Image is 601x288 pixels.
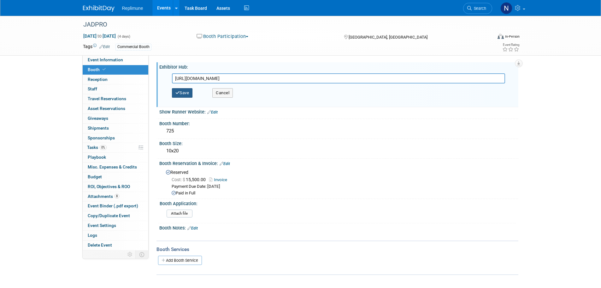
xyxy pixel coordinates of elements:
[83,5,115,12] img: ExhibitDay
[83,201,148,211] a: Event Binder (.pdf export)
[159,159,518,167] div: Booth Reservation & Invoice:
[159,119,518,127] div: Booth Number:
[83,65,148,75] a: Booth
[463,3,492,14] a: Search
[472,6,486,11] span: Search
[83,143,148,152] a: Tasks0%
[172,190,514,196] div: Paid in Full
[159,62,518,70] div: Exhibitor Hub:
[88,242,112,248] span: Delete Event
[88,135,115,140] span: Sponsorships
[88,116,108,121] span: Giveaways
[83,114,148,123] a: Giveaways
[87,145,107,150] span: Tasks
[455,33,520,42] div: Event Format
[220,162,230,166] a: Edit
[117,34,130,39] span: (4 days)
[88,213,130,218] span: Copy/Duplicate Event
[83,84,148,94] a: Staff
[83,192,148,201] a: Attachments8
[187,226,198,230] a: Edit
[88,233,97,238] span: Logs
[83,104,148,113] a: Asset Reservations
[172,177,208,182] span: 15,500.00
[135,250,148,259] td: Toggle Event Tabs
[164,126,514,136] div: 725
[172,184,514,190] div: Payment Due Date: [DATE]
[164,146,514,156] div: 10x20
[498,34,504,39] img: Format-Inperson.png
[349,35,427,40] span: [GEOGRAPHIC_DATA], [GEOGRAPHIC_DATA]
[172,88,193,98] button: Save
[88,96,126,101] span: Travel Reservations
[88,164,137,169] span: Misc. Expenses & Credits
[83,43,110,51] td: Tags
[207,110,218,114] a: Edit
[83,162,148,172] a: Misc. Expenses & Credits
[160,199,516,207] div: Booth Application:
[88,155,106,160] span: Playbook
[125,250,136,259] td: Personalize Event Tab Strip
[88,126,109,131] span: Shipments
[158,256,202,265] a: Add Booth Service
[88,67,107,72] span: Booth
[83,33,116,39] span: [DATE] [DATE]
[83,94,148,104] a: Travel Reservations
[88,223,116,228] span: Event Settings
[100,145,107,150] span: 0%
[97,34,103,39] span: to
[159,139,518,147] div: Booth Size:
[83,153,148,162] a: Playbook
[115,44,151,50] div: Commercial Booth
[500,2,512,14] img: Nicole Schaeffner
[156,246,518,253] div: Booth Services
[103,68,106,71] i: Booth reservation complete
[83,221,148,230] a: Event Settings
[115,194,119,199] span: 8
[83,55,148,65] a: Event Information
[83,241,148,250] a: Delete Event
[212,88,233,98] button: Cancel
[172,177,186,182] span: Cost: $
[209,177,230,182] a: Invoice
[88,106,125,111] span: Asset Reservations
[88,77,108,82] span: Reception
[83,124,148,133] a: Shipments
[502,43,519,46] div: Event Rating
[159,223,518,231] div: Booth Notes:
[83,231,148,240] a: Logs
[122,6,143,11] span: Replimune
[88,86,97,91] span: Staff
[88,203,138,208] span: Event Binder (.pdf export)
[194,33,251,40] button: Booth Participation
[172,73,505,83] input: Enter URL
[83,172,148,182] a: Budget
[83,211,148,221] a: Copy/Duplicate Event
[83,182,148,192] a: ROI, Objectives & ROO
[505,34,520,39] div: In-Person
[88,184,130,189] span: ROI, Objectives & ROO
[81,19,483,30] div: JADPRO
[83,133,148,143] a: Sponsorships
[99,45,110,49] a: Edit
[83,75,148,84] a: Reception
[88,174,102,179] span: Budget
[164,168,514,196] div: Reserved
[88,194,119,199] span: Attachments
[88,57,123,62] span: Event Information
[159,107,518,115] div: Show Runner Website:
